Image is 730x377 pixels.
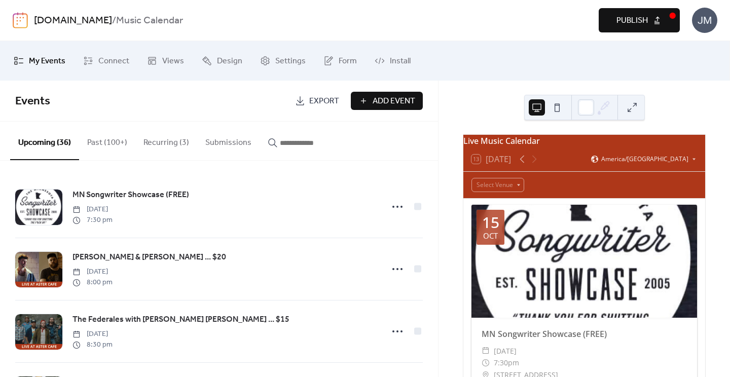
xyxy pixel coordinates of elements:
span: Views [162,53,184,69]
div: ​ [482,357,490,369]
img: logo [13,12,28,28]
a: MN Songwriter Showcase (FREE) [72,188,189,202]
button: Recurring (3) [135,122,197,159]
b: / [112,11,116,30]
div: JM [692,8,717,33]
a: The Federales with [PERSON_NAME] [PERSON_NAME] ... $15 [72,313,289,326]
span: The Federales with [PERSON_NAME] [PERSON_NAME] ... $15 [72,314,289,326]
a: Settings [252,45,313,77]
span: [DATE] [72,329,113,340]
a: My Events [6,45,73,77]
span: 8:00 pm [72,277,113,288]
a: Install [367,45,418,77]
span: [DATE] [72,204,113,215]
span: 7:30pm [494,357,519,369]
a: Views [139,45,192,77]
span: Settings [275,53,306,69]
a: Connect [76,45,137,77]
a: Export [287,92,347,110]
a: Form [316,45,364,77]
span: Design [217,53,242,69]
a: [PERSON_NAME] & [PERSON_NAME] ... $20 [72,251,226,264]
span: [DATE] [494,345,517,357]
div: Oct [483,232,498,240]
span: My Events [29,53,65,69]
span: [DATE] [72,267,113,277]
button: Add Event [351,92,423,110]
span: America/[GEOGRAPHIC_DATA] [601,156,688,162]
a: Design [194,45,250,77]
span: Form [339,53,357,69]
span: Connect [98,53,129,69]
button: Publish [599,8,680,32]
span: 8:30 pm [72,340,113,350]
div: Live Music Calendar [463,135,705,147]
span: Install [390,53,411,69]
a: [DOMAIN_NAME] [34,11,112,30]
div: ​ [482,345,490,357]
button: Upcoming (36) [10,122,79,160]
span: Export [309,95,339,107]
button: Past (100+) [79,122,135,159]
div: 15 [482,215,499,230]
span: Add Event [373,95,415,107]
button: Submissions [197,122,260,159]
span: MN Songwriter Showcase (FREE) [72,189,189,201]
a: MN Songwriter Showcase (FREE) [482,328,607,340]
b: Music Calendar [116,11,183,30]
span: 7:30 pm [72,215,113,225]
span: Publish [616,15,648,27]
span: Events [15,90,50,112]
